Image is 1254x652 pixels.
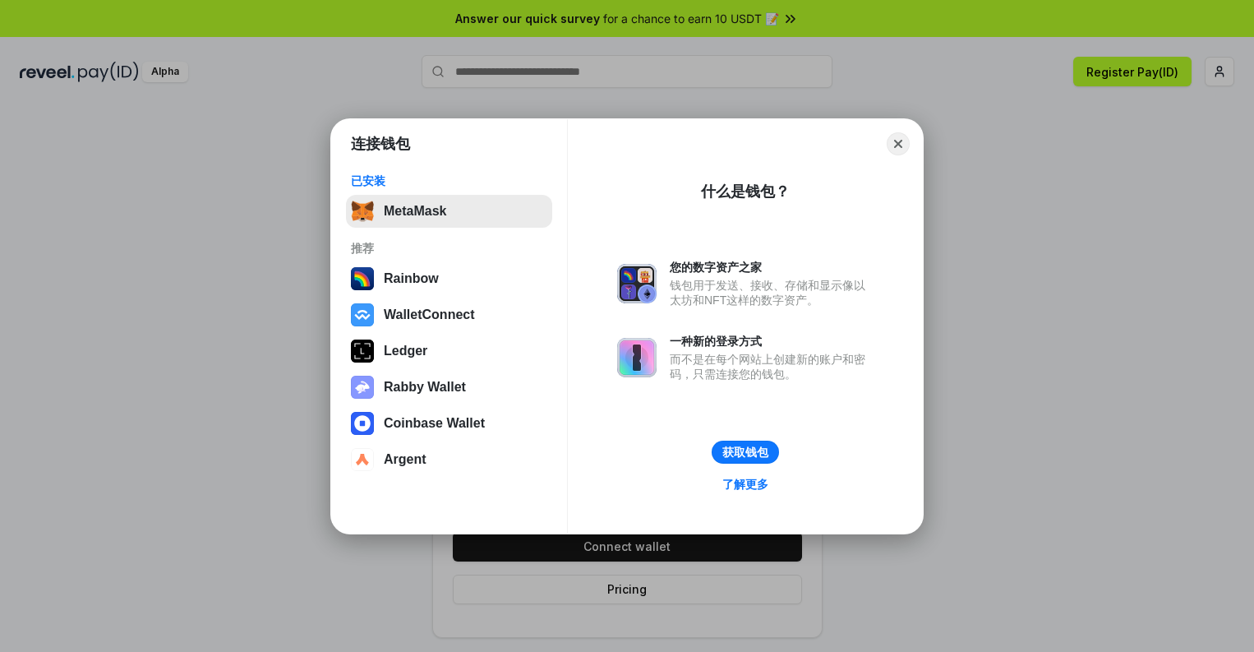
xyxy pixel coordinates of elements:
div: 什么是钱包？ [701,182,790,201]
button: Argent [346,443,552,476]
button: MetaMask [346,195,552,228]
button: WalletConnect [346,298,552,331]
div: Rainbow [384,271,439,286]
img: svg+xml,%3Csvg%20xmlns%3D%22http%3A%2F%2Fwww.w3.org%2F2000%2Fsvg%22%20fill%3D%22none%22%20viewBox... [617,338,657,377]
button: Coinbase Wallet [346,407,552,440]
img: svg+xml,%3Csvg%20width%3D%2228%22%20height%3D%2228%22%20viewBox%3D%220%200%2028%2028%22%20fill%3D... [351,448,374,471]
div: 您的数字资产之家 [670,260,874,275]
img: svg+xml,%3Csvg%20xmlns%3D%22http%3A%2F%2Fwww.w3.org%2F2000%2Fsvg%22%20fill%3D%22none%22%20viewBox... [617,264,657,303]
div: Rabby Wallet [384,380,466,395]
div: 了解更多 [722,477,768,492]
img: svg+xml,%3Csvg%20fill%3D%22none%22%20height%3D%2233%22%20viewBox%3D%220%200%2035%2033%22%20width%... [351,200,374,223]
img: svg+xml,%3Csvg%20width%3D%2228%22%20height%3D%2228%22%20viewBox%3D%220%200%2028%2028%22%20fill%3D... [351,303,374,326]
div: Coinbase Wallet [384,416,485,431]
div: Ledger [384,344,427,358]
button: 获取钱包 [712,441,779,464]
div: 推荐 [351,241,547,256]
button: Ledger [346,335,552,368]
div: 获取钱包 [722,445,768,460]
div: 已安装 [351,173,547,188]
button: Close [887,132,910,155]
div: 钱包用于发送、接收、存储和显示像以太坊和NFT这样的数字资产。 [670,278,874,308]
img: svg+xml,%3Csvg%20width%3D%2228%22%20height%3D%2228%22%20viewBox%3D%220%200%2028%2028%22%20fill%3D... [351,412,374,435]
img: svg+xml,%3Csvg%20width%3D%22120%22%20height%3D%22120%22%20viewBox%3D%220%200%20120%20120%22%20fil... [351,267,374,290]
button: Rainbow [346,262,552,295]
button: Rabby Wallet [346,371,552,404]
div: 一种新的登录方式 [670,334,874,349]
div: Argent [384,452,426,467]
a: 了解更多 [712,474,778,495]
div: 而不是在每个网站上创建新的账户和密码，只需连接您的钱包。 [670,352,874,381]
img: svg+xml,%3Csvg%20xmlns%3D%22http%3A%2F%2Fwww.w3.org%2F2000%2Fsvg%22%20width%3D%2228%22%20height%3... [351,340,374,363]
div: MetaMask [384,204,446,219]
h1: 连接钱包 [351,134,410,154]
img: svg+xml,%3Csvg%20xmlns%3D%22http%3A%2F%2Fwww.w3.org%2F2000%2Fsvg%22%20fill%3D%22none%22%20viewBox... [351,376,374,399]
div: WalletConnect [384,308,475,322]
